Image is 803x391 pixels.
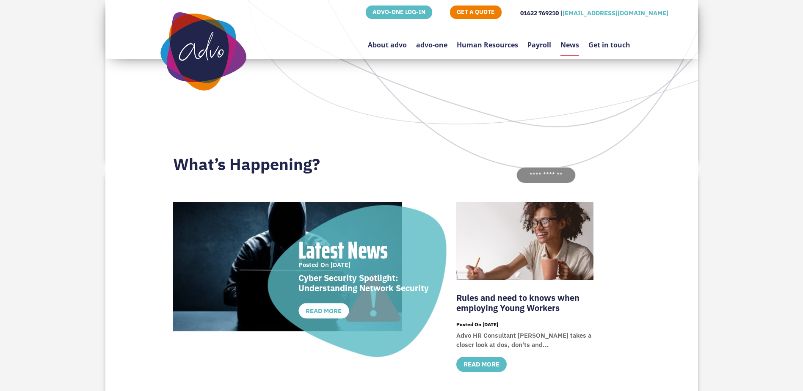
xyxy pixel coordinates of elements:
[456,292,579,314] a: Rules and need to knows when employing Young Workers
[527,21,551,61] a: Payroll
[563,9,668,17] a: [EMAIL_ADDRESS][DOMAIN_NAME]
[456,331,593,350] p: Advo HR Consultant [PERSON_NAME] takes a closer look at dos, don'ts and...
[298,303,349,319] a: read more
[173,154,437,178] h2: What’s Happening?
[298,232,444,258] p: Latest News
[560,21,579,56] a: News
[366,6,432,19] a: ADVO-ONE LOG-IN
[448,193,602,280] img: Rules and need to knows when employing Young Workers
[298,272,429,293] a: Cyber Security Spotlight: Understanding Network Security
[416,21,447,61] a: advo-one
[456,357,507,372] a: read more
[520,9,563,17] span: 01622 769210 |
[588,21,630,61] a: Get in touch
[457,21,518,61] a: Human Resources
[368,21,407,61] a: About advo
[450,6,502,19] a: GET A QUOTE
[456,321,498,328] span: [DATE]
